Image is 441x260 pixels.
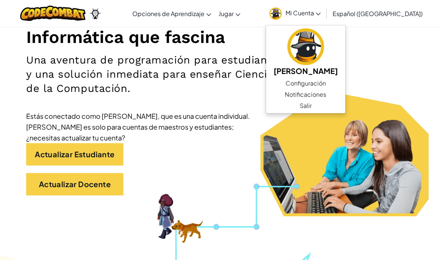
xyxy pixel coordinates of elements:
span: Español ([GEOGRAPHIC_DATA]) [333,10,423,18]
img: Ozaria [89,8,101,19]
a: Opciones de Aprendizaje [129,3,215,24]
h1: Informática que fascina [26,27,415,47]
img: avatar [287,28,324,65]
a: Actualizar Docente [26,173,123,195]
a: Notificaciones [266,89,345,100]
a: Español ([GEOGRAPHIC_DATA]) [329,3,426,24]
span: Opciones de Aprendizaje [132,10,204,18]
a: [PERSON_NAME] [266,27,345,78]
div: Estás conectado como [PERSON_NAME], que es una cuenta individual. [PERSON_NAME] es solo para cuen... [26,111,250,143]
a: Mi Cuenta [266,1,324,25]
a: Actualizar Estudiante [26,143,123,165]
img: avatar [269,7,282,20]
span: Mi Cuenta [286,9,321,17]
h5: [PERSON_NAME] [274,65,338,77]
span: Notificaciones [285,90,326,99]
a: Configuración [266,78,345,89]
h2: Una aventura de programación para estudiantes y una solución inmediata para enseñar Ciencias de l... [26,53,287,96]
img: CodeCombat logo [20,6,86,21]
a: Salir [266,100,345,111]
span: Jugar [219,10,234,18]
a: Jugar [215,3,244,24]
